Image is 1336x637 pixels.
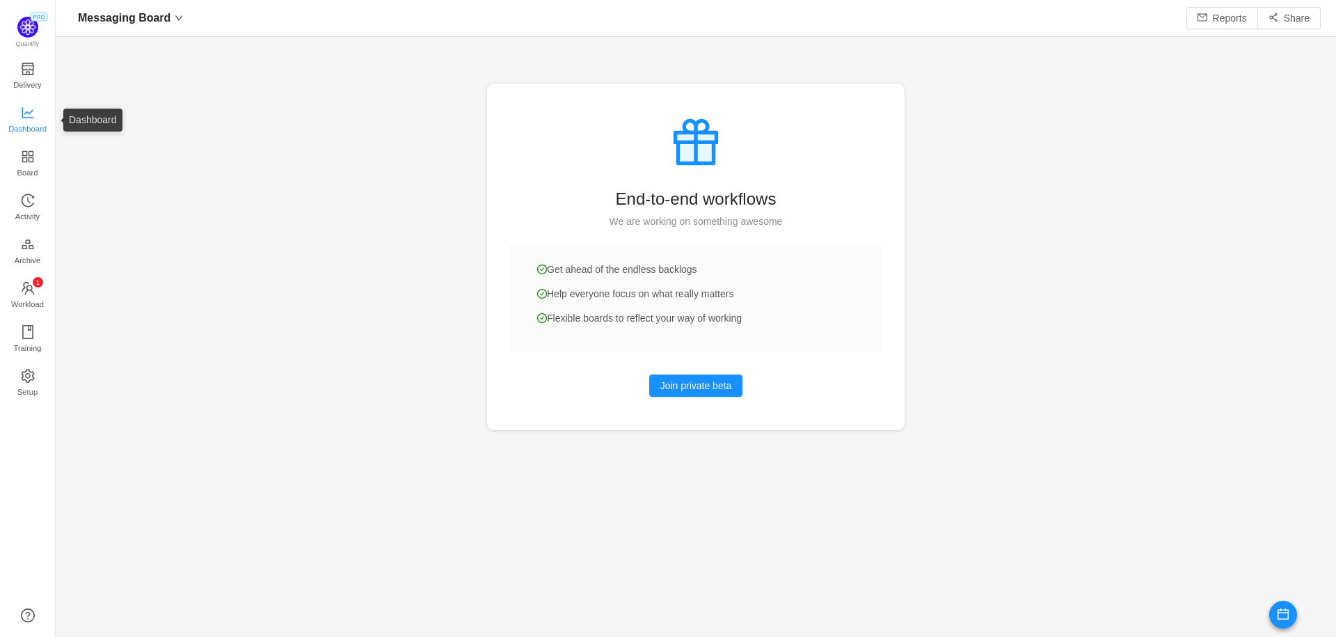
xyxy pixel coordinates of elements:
img: Quantify [17,17,38,38]
button: Join private beta [649,375,743,397]
i: icon: gold [21,237,35,251]
a: icon: question-circle [21,608,35,622]
span: Messaging Board [78,7,170,29]
i: icon: setting [21,369,35,383]
a: icon: teamWorkload [21,282,35,310]
span: Dashboard [8,115,47,143]
a: Delivery [21,63,35,91]
i: icon: history [21,194,35,207]
i: icon: shop [21,62,35,76]
span: Delivery [13,71,41,99]
a: Board [21,150,35,178]
span: Quantify [16,40,40,47]
i: icon: appstore [21,150,35,164]
a: Dashboard [21,107,35,134]
a: Training [21,326,35,354]
span: Board [17,159,38,187]
button: icon: calendar [1269,601,1297,629]
a: Setup [21,370,35,398]
i: icon: team [21,281,35,295]
p: 1 [35,277,39,288]
i: icon: down [175,14,183,22]
span: Activity [15,203,40,230]
span: Training [13,334,41,362]
span: PRO [30,13,47,22]
a: Activity [21,194,35,222]
a: Archive [21,238,35,266]
sup: 1 [33,277,43,288]
button: icon: mailReports [1186,7,1258,29]
span: Workload [11,290,44,318]
button: icon: share-altShare [1257,7,1321,29]
i: icon: book [21,325,35,339]
span: Archive [15,246,40,274]
span: Setup [17,378,38,406]
i: icon: line-chart [21,106,35,120]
